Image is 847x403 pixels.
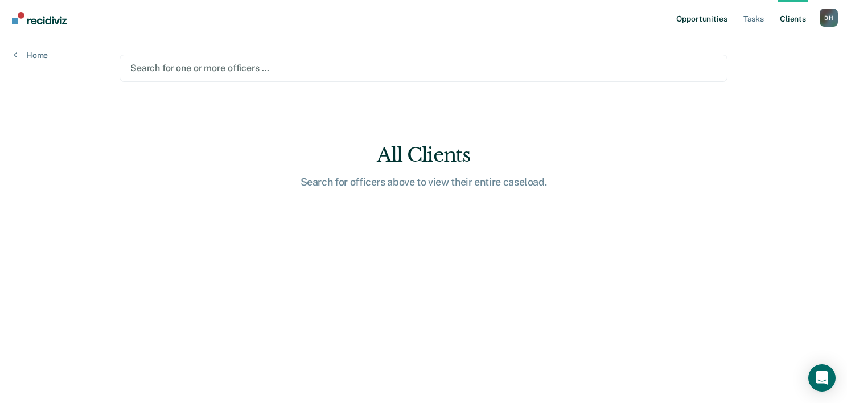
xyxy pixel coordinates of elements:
[241,143,606,167] div: All Clients
[241,176,606,188] div: Search for officers above to view their entire caseload.
[14,50,48,60] a: Home
[12,12,67,24] img: Recidiviz
[820,9,838,27] div: B H
[820,9,838,27] button: Profile dropdown button
[808,364,836,392] div: Open Intercom Messenger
